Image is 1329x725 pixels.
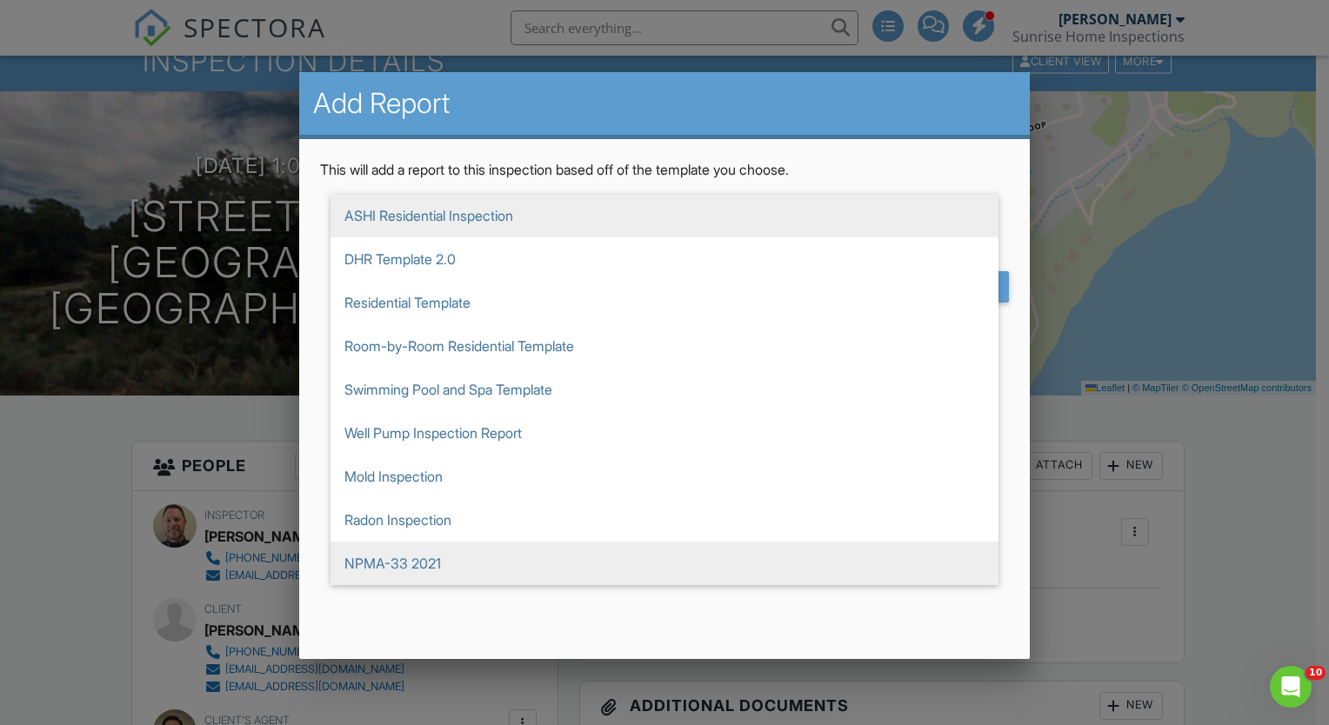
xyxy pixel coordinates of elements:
span: Mold Inspection [331,455,998,498]
span: NPMA-33 2021 [331,542,998,585]
span: Radon Inspection [331,498,998,542]
span: Well Pump Inspection Report [331,411,998,455]
span: Room-by-Room Residential Template [331,324,998,368]
span: 10 [1306,666,1326,680]
span: ASHI Residential Inspection [331,194,998,237]
span: Residential Template [331,281,998,324]
span: Swimming Pool and Spa Template [331,368,998,411]
h2: Add Report [313,86,1016,121]
span: DHR Template 2.0 [331,237,998,281]
p: This will add a report to this inspection based off of the template you choose. [320,160,1009,179]
iframe: Intercom live chat [1270,666,1312,708]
